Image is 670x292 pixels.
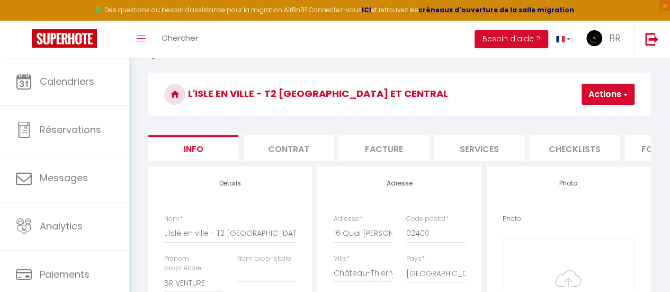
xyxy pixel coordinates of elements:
[40,219,83,233] span: Analytics
[530,135,620,161] li: Checklists
[32,29,97,48] img: Super Booking
[148,135,238,161] li: Info
[609,31,621,45] span: BR
[333,254,349,264] label: Ville
[339,135,429,161] li: Facture
[237,254,291,264] label: Nom propriétaire
[362,5,371,14] a: ICI
[582,84,635,105] button: Actions
[333,180,465,187] h4: Adresse
[148,73,650,116] h3: L'Isle en ville - T2 [GEOGRAPHIC_DATA] et central
[164,214,183,224] label: Nom
[40,268,90,281] span: Paiements
[164,180,296,187] h4: Détails
[406,214,449,224] label: Code postal
[645,32,658,46] img: logout
[503,214,521,224] label: Photo
[418,5,574,14] a: créneaux d'ouverture de la salle migration
[8,4,40,36] button: Ouvrir le widget de chat LiveChat
[40,75,94,88] span: Calendriers
[434,135,524,161] li: Services
[40,123,101,136] span: Réservations
[503,180,635,187] h4: Photo
[333,214,362,224] label: Adresse
[154,21,206,58] a: Chercher
[244,135,334,161] li: Contrat
[162,32,198,43] span: Chercher
[40,171,88,184] span: Messages
[164,254,223,274] label: Prénom propriétaire
[586,30,602,46] img: ...
[406,254,425,264] label: Pays
[475,30,548,48] button: Besoin d'aide ?
[578,21,634,58] a: ... BR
